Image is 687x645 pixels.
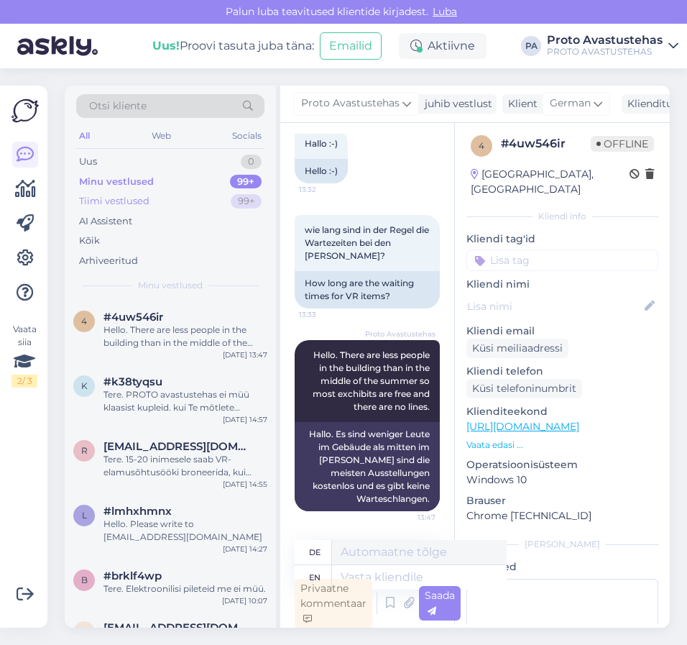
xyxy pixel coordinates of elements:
[466,538,658,551] div: [PERSON_NAME]
[79,175,154,189] div: Minu vestlused
[152,37,314,55] div: Proovi tasuta juba täna:
[103,621,253,634] span: muinasjutt1@gmail.com
[103,388,267,414] div: Tere. PROTO avastustehas ei müü klaasist kupleid. kui Te mõtlete PROTO suveterrassi klaaskupleid,...
[466,339,568,358] div: Küsi meiliaadressi
[466,472,658,488] p: Windows 10
[223,479,267,490] div: [DATE] 14:55
[466,404,658,419] p: Klienditeekond
[466,232,658,247] p: Kliendi tag'id
[547,46,663,58] div: PROTO AVASTUSTEHAS
[466,324,658,339] p: Kliendi email
[103,582,267,595] div: Tere. Elektroonilisi pileteid me ei müü.
[89,99,147,114] span: Otsi kliente
[313,349,432,412] span: Hello. There are less people in the building than in the middle of the summer so most exchibits a...
[11,323,37,388] div: Vaata siia
[223,414,267,425] div: [DATE] 14:57
[295,271,440,308] div: How long are the waiting times for VR items?
[81,316,87,326] span: 4
[81,575,88,585] span: b
[467,298,642,314] input: Lisa nimi
[223,349,267,360] div: [DATE] 13:47
[103,440,253,453] span: reeni@1uptech.eu
[309,565,321,590] div: en
[11,97,39,124] img: Askly Logo
[76,127,93,145] div: All
[79,194,149,209] div: Tiimi vestlused
[222,595,267,606] div: [DATE] 10:07
[149,127,174,145] div: Web
[301,96,400,111] span: Proto Avastustehas
[466,250,658,271] input: Lisa tag
[103,311,163,324] span: #4uw546ir
[103,453,267,479] div: Tere. 15-20 inimesele saab VR-elamusõhtusööki broneerida, kui klient tasub 24 inimese eest. Sel l...
[81,445,88,456] span: r
[231,194,262,209] div: 99+
[230,175,262,189] div: 99+
[466,420,579,433] a: [URL][DOMAIN_NAME]
[309,540,321,564] div: de
[81,380,88,391] span: k
[295,422,440,511] div: Hallo. Es sind weniger Leute im Gebäude als mitten im [PERSON_NAME] sind die meisten Ausstellunge...
[305,224,431,261] span: wie lang sind in der Regel die Wartezeiten bei den [PERSON_NAME]?
[466,493,658,508] p: Brauser
[79,214,132,229] div: AI Assistent
[295,159,348,183] div: Hello :-)
[82,510,87,521] span: l
[138,279,203,292] span: Minu vestlused
[223,544,267,554] div: [DATE] 14:27
[103,375,162,388] span: #k38tyqsu
[79,155,97,169] div: Uus
[152,39,180,52] b: Uus!
[547,35,663,46] div: Proto Avastustehas
[466,277,658,292] p: Kliendi nimi
[103,324,267,349] div: Hello. There are less people in the building than in the middle of the summer so most exchibits a...
[299,184,353,195] span: 13:32
[622,96,683,111] div: Klienditugi
[320,32,382,60] button: Emailid
[229,127,264,145] div: Socials
[295,579,372,628] div: Privaatne kommentaar
[466,559,658,575] p: Märkmed
[471,167,630,197] div: [GEOGRAPHIC_DATA], [GEOGRAPHIC_DATA]
[521,36,541,56] div: PA
[103,505,172,518] span: #lmhxhmnx
[299,309,353,320] span: 13:33
[80,626,88,637] span: m
[103,518,267,544] div: Hello. Please write to [EMAIL_ADDRESS][DOMAIN_NAME]
[425,589,455,617] span: Saada
[479,140,484,151] span: 4
[466,439,658,452] p: Vaata edasi ...
[11,375,37,388] div: 2 / 3
[501,135,591,152] div: # 4uw546ir
[241,155,262,169] div: 0
[466,457,658,472] p: Operatsioonisüsteem
[550,96,591,111] span: German
[382,512,435,523] span: 13:47
[419,96,492,111] div: juhib vestlust
[547,35,678,58] a: Proto AvastustehasPROTO AVASTUSTEHAS
[79,254,138,268] div: Arhiveeritud
[79,234,100,248] div: Kõik
[305,138,338,149] span: Hallo :-)
[502,96,538,111] div: Klient
[591,136,654,152] span: Offline
[103,569,162,582] span: #brklf4wp
[428,5,461,18] span: Luba
[365,329,435,339] span: Proto Avastustehas
[466,508,658,523] p: Chrome [TECHNICAL_ID]
[466,379,582,398] div: Küsi telefoninumbrit
[466,364,658,379] p: Kliendi telefon
[466,210,658,223] div: Kliendi info
[399,33,487,59] div: Aktiivne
